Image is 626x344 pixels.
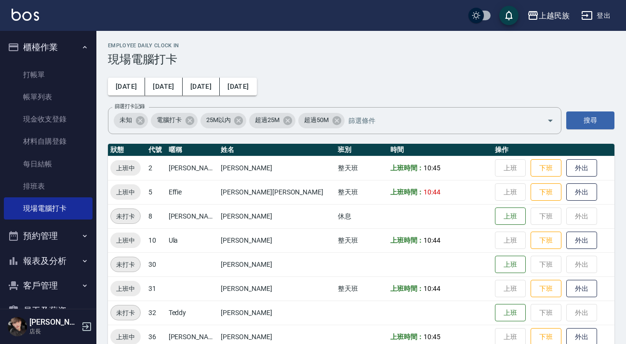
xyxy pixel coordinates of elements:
[12,9,39,21] img: Logo
[539,10,570,22] div: 上越民族
[220,78,256,96] button: [DATE]
[4,35,93,60] button: 櫃檯作業
[499,6,519,25] button: save
[493,144,614,156] th: 操作
[108,144,146,156] th: 狀態
[200,113,247,128] div: 25M以內
[114,113,148,128] div: 未知
[335,156,388,180] td: 整天班
[4,298,93,323] button: 員工及薪資
[146,180,166,204] td: 5
[166,144,219,156] th: 暱稱
[566,111,614,129] button: 搜尋
[531,280,561,298] button: 下班
[335,228,388,252] td: 整天班
[531,232,561,249] button: 下班
[111,260,140,270] span: 未打卡
[543,113,558,128] button: Open
[335,180,388,204] td: 整天班
[146,204,166,228] td: 8
[424,285,440,292] span: 10:44
[111,308,140,318] span: 未打卡
[4,197,93,220] a: 現場電腦打卡
[183,78,220,96] button: [DATE]
[495,207,526,225] button: 上班
[166,301,219,325] td: Teddy
[218,276,335,301] td: [PERSON_NAME]
[218,252,335,276] td: [PERSON_NAME]
[110,163,141,173] span: 上班中
[29,317,79,327] h5: [PERSON_NAME]
[218,228,335,252] td: [PERSON_NAME]
[218,144,335,156] th: 姓名
[249,115,285,125] span: 超過25M
[151,113,198,128] div: 電腦打卡
[495,304,526,322] button: 上班
[249,113,295,128] div: 超過25M
[166,204,219,228] td: [PERSON_NAME]
[566,159,597,177] button: 外出
[424,236,440,244] span: 10:44
[200,115,237,125] span: 25M以內
[146,144,166,156] th: 代號
[146,252,166,276] td: 30
[388,144,493,156] th: 時間
[111,211,140,221] span: 未打卡
[114,115,138,125] span: 未知
[4,130,93,152] a: 材料自購登錄
[4,86,93,108] a: 帳單列表
[218,156,335,180] td: [PERSON_NAME]
[4,248,93,274] button: 報表及分析
[4,273,93,298] button: 客戶管理
[110,235,141,246] span: 上班中
[4,175,93,197] a: 排班表
[8,317,27,336] img: Person
[115,103,145,110] label: 篩選打卡記錄
[29,327,79,336] p: 店長
[146,156,166,180] td: 2
[145,78,182,96] button: [DATE]
[218,180,335,204] td: [PERSON_NAME][PERSON_NAME]
[4,64,93,86] a: 打帳單
[390,164,424,172] b: 上班時間：
[110,187,141,197] span: 上班中
[4,223,93,248] button: 預約管理
[346,112,530,129] input: 篩選條件
[424,333,440,341] span: 10:45
[146,228,166,252] td: 10
[335,276,388,301] td: 整天班
[146,276,166,301] td: 31
[390,188,424,196] b: 上班時間：
[566,280,597,298] button: 外出
[110,332,141,342] span: 上班中
[298,115,334,125] span: 超過50M
[151,115,187,125] span: 電腦打卡
[218,204,335,228] td: [PERSON_NAME]
[4,153,93,175] a: 每日結帳
[166,156,219,180] td: [PERSON_NAME]
[531,183,561,201] button: 下班
[390,236,424,244] b: 上班時間：
[390,285,424,292] b: 上班時間：
[566,183,597,201] button: 外出
[390,333,424,341] b: 上班時間：
[424,164,440,172] span: 10:45
[335,204,388,228] td: 休息
[523,6,573,26] button: 上越民族
[218,301,335,325] td: [PERSON_NAME]
[146,301,166,325] td: 32
[495,256,526,274] button: 上班
[298,113,345,128] div: 超過50M
[424,188,440,196] span: 10:44
[108,53,614,66] h3: 現場電腦打卡
[108,42,614,49] h2: Employee Daily Clock In
[166,228,219,252] td: Ula
[335,144,388,156] th: 班別
[4,108,93,130] a: 現金收支登錄
[531,159,561,177] button: 下班
[110,284,141,294] span: 上班中
[577,7,614,25] button: 登出
[108,78,145,96] button: [DATE]
[166,180,219,204] td: Effie
[566,232,597,249] button: 外出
